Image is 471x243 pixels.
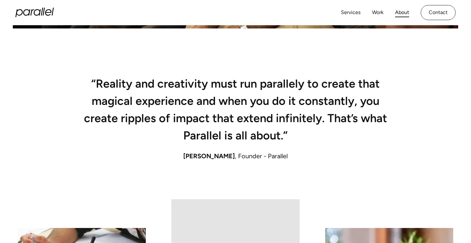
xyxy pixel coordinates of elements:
[15,8,54,17] a: home
[82,80,389,144] h2: “Reality and creativity must run parallely to create that magical experience and when you do it c...
[18,151,453,161] div: , Founder - Parallel
[183,152,235,160] span: [PERSON_NAME]
[395,8,409,17] a: About
[372,8,384,17] a: Work
[421,5,456,20] a: Contact
[341,8,360,17] a: Services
